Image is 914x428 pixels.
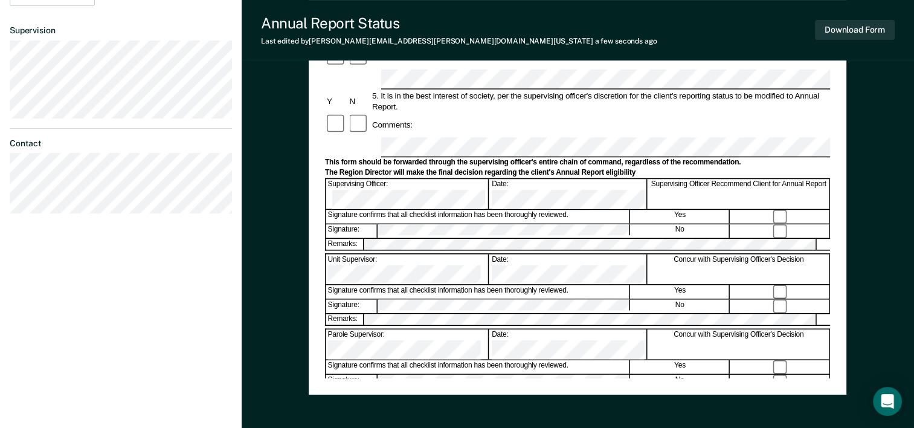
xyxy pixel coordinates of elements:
div: This form should be forwarded through the supervising officer's entire chain of command, regardle... [325,158,830,167]
div: Date: [490,255,647,284]
div: Concur with Supervising Officer's Decision [648,329,830,359]
button: Download Form [815,20,895,40]
div: Yes [631,285,730,299]
div: Yes [631,210,730,224]
div: Signature: [326,224,378,238]
div: Signature confirms that all checklist information has been thoroughly reviewed. [326,210,630,224]
div: Unit Supervisor: [326,255,489,284]
div: Supervising Officer: [326,180,489,209]
div: Signature confirms that all checklist information has been thoroughly reviewed. [326,360,630,374]
div: 5. It is in the best interest of society, per the supervising officer's discretion for the client... [370,91,830,112]
div: Date: [490,329,647,359]
div: Remarks: [326,239,365,250]
div: Concur with Supervising Officer's Decision [648,255,830,284]
dt: Contact [10,138,232,149]
div: Parole Supervisor: [326,329,489,359]
div: No [631,300,730,313]
div: Yes [631,360,730,374]
div: Supervising Officer Recommend Client for Annual Report [648,180,830,209]
div: Y [325,96,347,107]
div: Annual Report Status [261,15,657,32]
div: Comments: [370,119,414,130]
div: No [631,375,730,388]
div: The Region Director will make the final decision regarding the client's Annual Report eligibility [325,168,830,178]
div: No [631,224,730,238]
span: a few seconds ago [595,37,657,45]
div: Last edited by [PERSON_NAME][EMAIL_ADDRESS][PERSON_NAME][DOMAIN_NAME][US_STATE] [261,37,657,45]
div: Signature: [326,300,378,313]
div: Date: [490,180,647,209]
div: Signature: [326,375,378,388]
div: Open Intercom Messenger [873,387,902,416]
div: Remarks: [326,314,365,325]
div: N [348,96,370,107]
dt: Supervision [10,25,232,36]
div: Signature confirms that all checklist information has been thoroughly reviewed. [326,285,630,299]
